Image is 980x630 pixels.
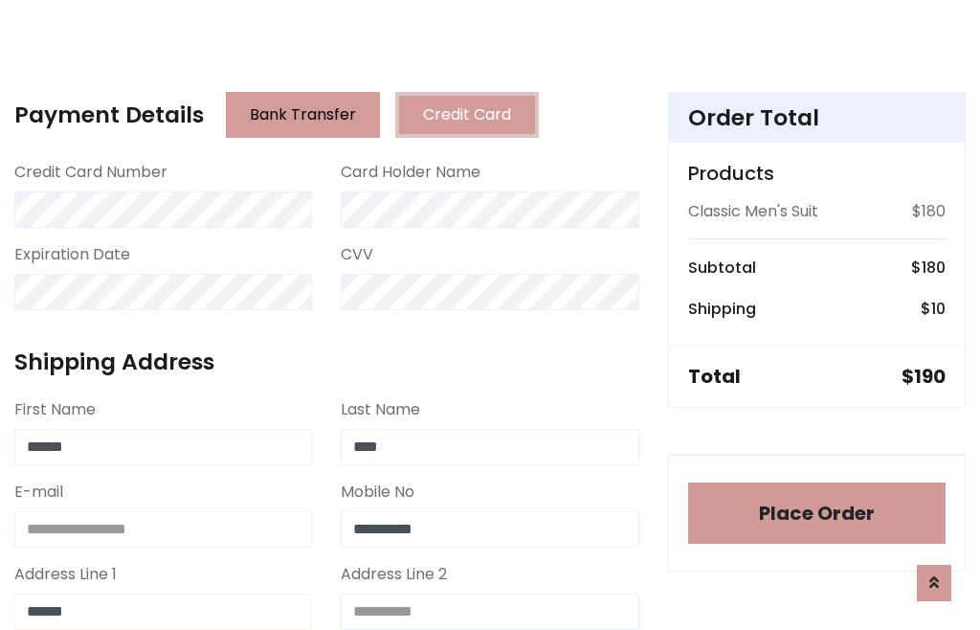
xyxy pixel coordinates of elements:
[14,349,639,375] h4: Shipping Address
[14,161,167,184] label: Credit Card Number
[341,398,420,421] label: Last Name
[912,200,946,223] p: $180
[688,162,946,185] h5: Products
[341,563,447,586] label: Address Line 2
[914,363,946,390] span: 190
[395,92,539,138] button: Credit Card
[688,104,946,131] h4: Order Total
[688,300,756,318] h6: Shipping
[14,481,63,504] label: E-mail
[341,161,480,184] label: Card Holder Name
[14,398,96,421] label: First Name
[688,200,818,223] p: Classic Men's Suit
[902,365,946,388] h5: $
[911,259,946,277] h6: $
[688,259,756,277] h6: Subtotal
[14,101,204,128] h4: Payment Details
[688,483,946,544] button: Place Order
[688,365,741,388] h5: Total
[921,300,946,318] h6: $
[226,92,380,138] button: Bank Transfer
[341,243,373,266] label: CVV
[14,563,117,586] label: Address Line 1
[14,243,130,266] label: Expiration Date
[931,298,946,320] span: 10
[341,481,414,504] label: Mobile No
[922,257,946,279] span: 180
